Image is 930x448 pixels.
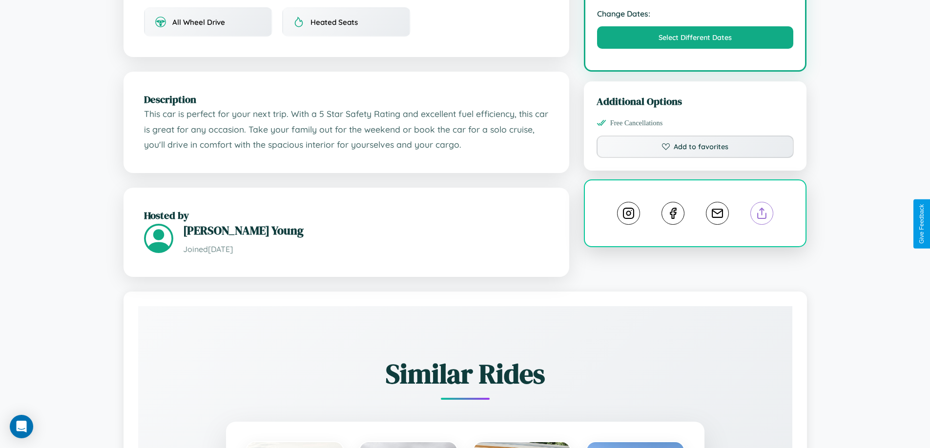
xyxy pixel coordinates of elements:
p: This car is perfect for your next trip. With a 5 Star Safety Rating and excellent fuel efficiency... [144,106,549,153]
h2: Hosted by [144,208,549,222]
span: Free Cancellations [610,119,663,127]
h3: [PERSON_NAME] Young [183,222,549,238]
strong: Change Dates: [597,9,794,19]
span: All Wheel Drive [172,18,225,27]
div: Open Intercom Messenger [10,415,33,438]
div: Give Feedback [918,204,925,244]
h2: Description [144,92,549,106]
span: Heated Seats [310,18,358,27]
h3: Additional Options [597,94,794,108]
button: Select Different Dates [597,26,794,49]
p: Joined [DATE] [183,242,549,256]
h2: Similar Rides [172,355,758,392]
button: Add to favorites [597,136,794,158]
